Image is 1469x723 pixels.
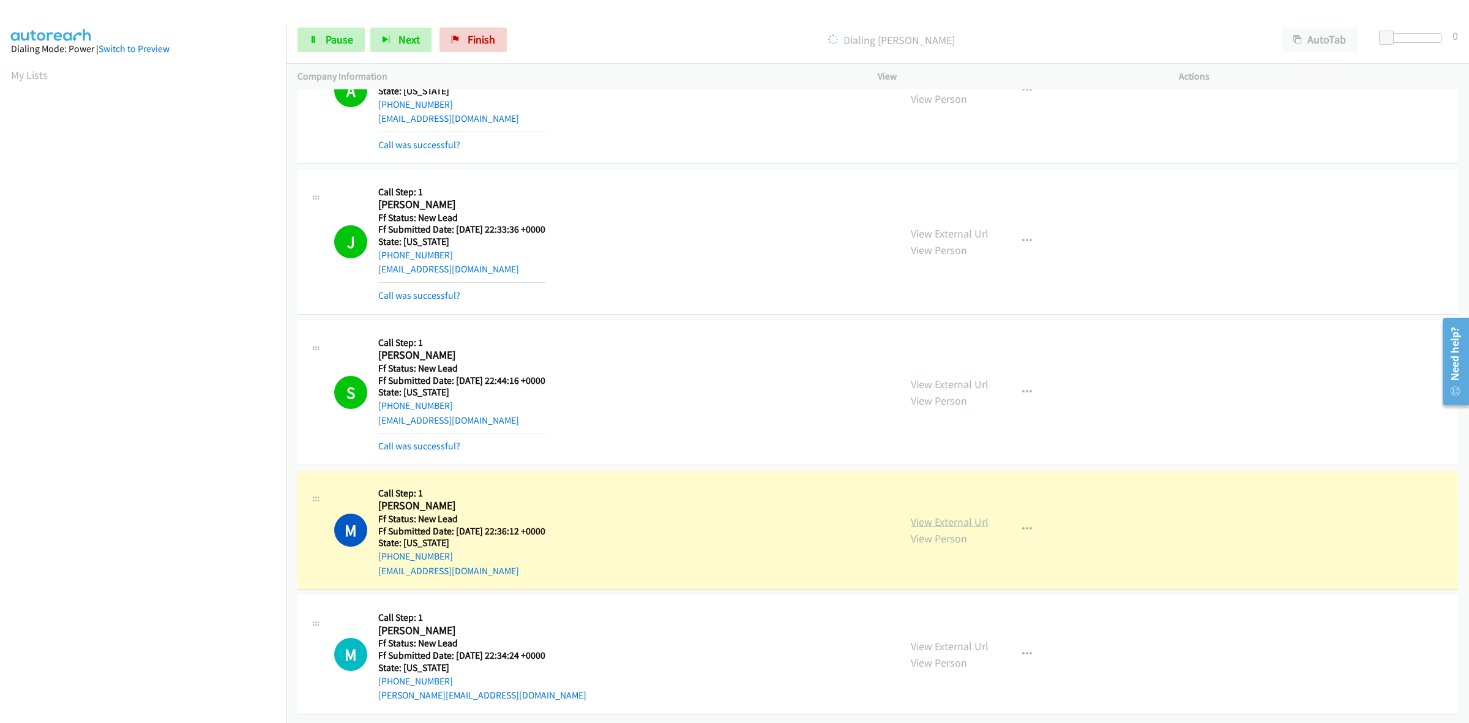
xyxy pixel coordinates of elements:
[378,612,586,624] h5: Call Step: 1
[378,537,545,549] h5: State: [US_STATE]
[326,32,353,47] span: Pause
[378,375,545,387] h5: Ff Submitted Date: [DATE] 22:44:16 +0000
[378,440,460,452] a: Call was successful?
[378,348,545,362] h2: [PERSON_NAME]
[378,689,586,701] a: [PERSON_NAME][EMAIL_ADDRESS][DOMAIN_NAME]
[378,400,453,411] a: [PHONE_NUMBER]
[11,42,275,56] div: Dialing Mode: Power |
[378,565,519,577] a: [EMAIL_ADDRESS][DOMAIN_NAME]
[378,139,460,151] a: Call was successful?
[297,28,365,52] a: Pause
[378,113,519,124] a: [EMAIL_ADDRESS][DOMAIN_NAME]
[378,186,545,198] h5: Call Step: 1
[378,624,586,638] h2: [PERSON_NAME]
[378,362,545,375] h5: Ff Status: New Lead
[378,414,519,426] a: [EMAIL_ADDRESS][DOMAIN_NAME]
[378,386,545,399] h5: State: [US_STATE]
[378,650,586,662] h5: Ff Submitted Date: [DATE] 22:34:24 +0000
[378,263,519,275] a: [EMAIL_ADDRESS][DOMAIN_NAME]
[334,638,367,671] div: The call is yet to be attempted
[911,656,967,670] a: View Person
[1433,313,1469,410] iframe: Resource Center
[911,227,989,241] a: View External Url
[468,32,495,47] span: Finish
[378,675,453,687] a: [PHONE_NUMBER]
[911,92,967,106] a: View Person
[334,376,367,409] h1: S
[378,513,545,525] h5: Ff Status: New Lead
[523,32,1260,48] p: Dialing [PERSON_NAME]
[378,487,545,500] h5: Call Step: 1
[378,662,586,674] h5: State: [US_STATE]
[1385,33,1441,43] div: Delay between calls (in seconds)
[378,499,545,513] h2: [PERSON_NAME]
[99,43,170,54] a: Switch to Preview
[911,243,967,257] a: View Person
[1179,69,1458,84] p: Actions
[378,290,460,301] a: Call was successful?
[378,212,545,224] h5: Ff Status: New Lead
[378,223,545,236] h5: Ff Submitted Date: [DATE] 22:33:36 +0000
[334,225,367,258] h1: J
[878,69,1157,84] p: View
[378,637,586,650] h5: Ff Status: New Lead
[378,85,545,97] h5: State: [US_STATE]
[378,550,453,562] a: [PHONE_NUMBER]
[911,531,967,545] a: View Person
[334,638,367,671] h1: M
[911,515,989,529] a: View External Url
[911,377,989,391] a: View External Url
[334,74,367,107] h1: A
[11,68,48,82] a: My Lists
[378,198,545,212] h2: [PERSON_NAME]
[378,249,453,261] a: [PHONE_NUMBER]
[398,32,420,47] span: Next
[378,99,453,110] a: [PHONE_NUMBER]
[439,28,507,52] a: Finish
[11,94,286,676] iframe: Dialpad
[334,514,367,547] h1: M
[370,28,432,52] button: Next
[1452,28,1458,44] div: 0
[378,525,545,538] h5: Ff Submitted Date: [DATE] 22:36:12 +0000
[911,639,989,653] a: View External Url
[1282,28,1358,52] button: AutoTab
[378,337,545,349] h5: Call Step: 1
[297,69,856,84] p: Company Information
[911,394,967,408] a: View Person
[378,236,545,248] h5: State: [US_STATE]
